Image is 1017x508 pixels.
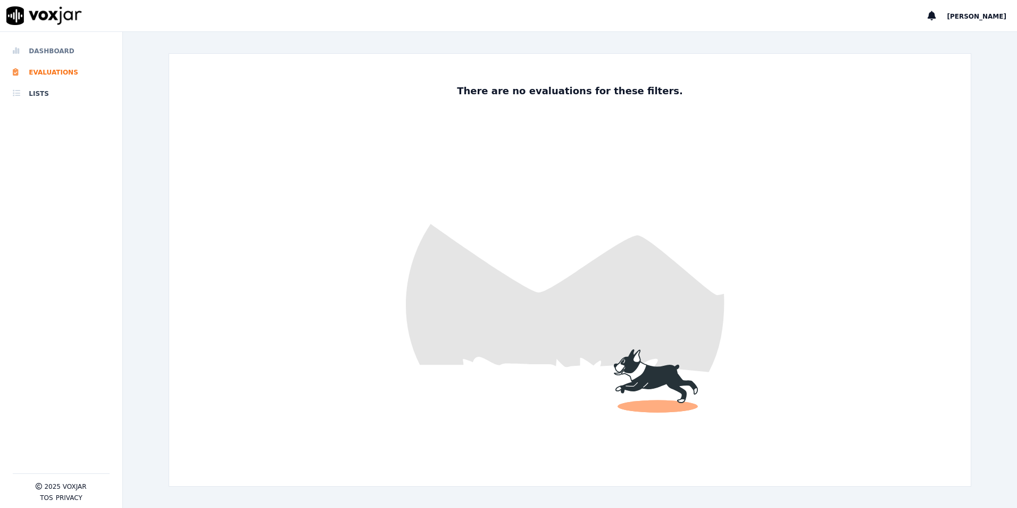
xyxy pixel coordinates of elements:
button: TOS [40,494,53,502]
a: Dashboard [13,40,110,62]
p: There are no evaluations for these filters. [453,84,687,99]
a: Lists [13,83,110,104]
button: [PERSON_NAME] [947,10,1017,22]
img: fun dog [169,54,971,486]
p: 2025 Voxjar [44,482,86,491]
span: [PERSON_NAME] [947,13,1006,20]
a: Evaluations [13,62,110,83]
img: voxjar logo [6,6,82,25]
button: Privacy [56,494,82,502]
